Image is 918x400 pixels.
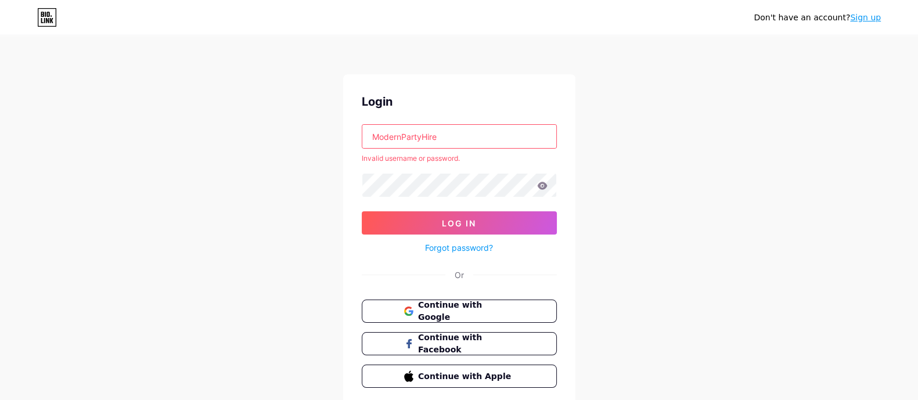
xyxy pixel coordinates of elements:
button: Log In [362,211,557,235]
span: Continue with Apple [418,370,514,383]
div: Login [362,93,557,110]
button: Continue with Facebook [362,332,557,355]
div: Invalid username or password. [362,153,557,164]
button: Continue with Google [362,300,557,323]
input: Username [362,125,556,148]
a: Forgot password? [425,242,493,254]
span: Continue with Google [418,299,514,323]
a: Sign up [850,13,881,22]
span: Log In [442,218,476,228]
div: Or [455,269,464,281]
button: Continue with Apple [362,365,557,388]
span: Continue with Facebook [418,331,514,356]
div: Don't have an account? [754,12,881,24]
